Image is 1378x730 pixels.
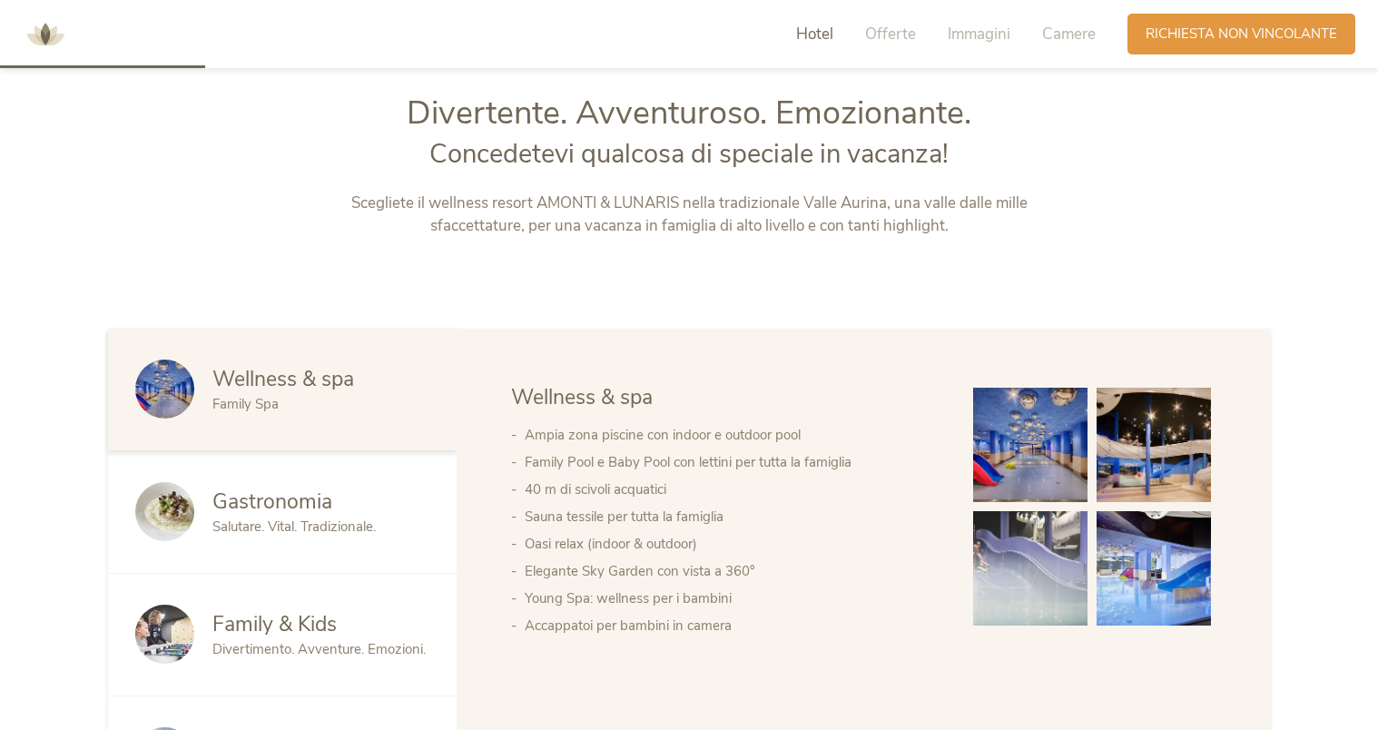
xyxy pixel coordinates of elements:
[429,136,949,172] span: Concedetevi qualcosa di speciale in vacanza!
[212,365,354,393] span: Wellness & spa
[212,610,337,638] span: Family & Kids
[511,383,653,411] span: Wellness & spa
[310,192,1068,238] p: Scegliete il wellness resort AMONTI & LUNARIS nella tradizionale Valle Aurina, una valle dalle mi...
[18,7,73,62] img: AMONTI & LUNARIS Wellnessresort
[407,91,971,135] span: Divertente. Avventuroso. Emozionante.
[525,612,937,639] li: Accappatoi per bambini in camera
[525,503,937,530] li: Sauna tessile per tutta la famiglia
[525,585,937,612] li: Young Spa: wellness per i bambini
[865,24,916,44] span: Offerte
[525,557,937,585] li: Elegante Sky Garden con vista a 360°
[212,488,332,516] span: Gastronomia
[212,640,426,658] span: Divertimento. Avventure. Emozioni.
[212,395,279,413] span: Family Spa
[525,476,937,503] li: 40 m di scivoli acquatici
[1146,25,1337,44] span: Richiesta non vincolante
[525,530,937,557] li: Oasi relax (indoor & outdoor)
[948,24,1010,44] span: Immagini
[212,518,376,536] span: Salutare. Vital. Tradizionale.
[18,27,73,40] a: AMONTI & LUNARIS Wellnessresort
[796,24,833,44] span: Hotel
[525,449,937,476] li: Family Pool e Baby Pool con lettini per tutta la famiglia
[525,421,937,449] li: Ampia zona piscine con indoor e outdoor pool
[1042,24,1096,44] span: Camere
